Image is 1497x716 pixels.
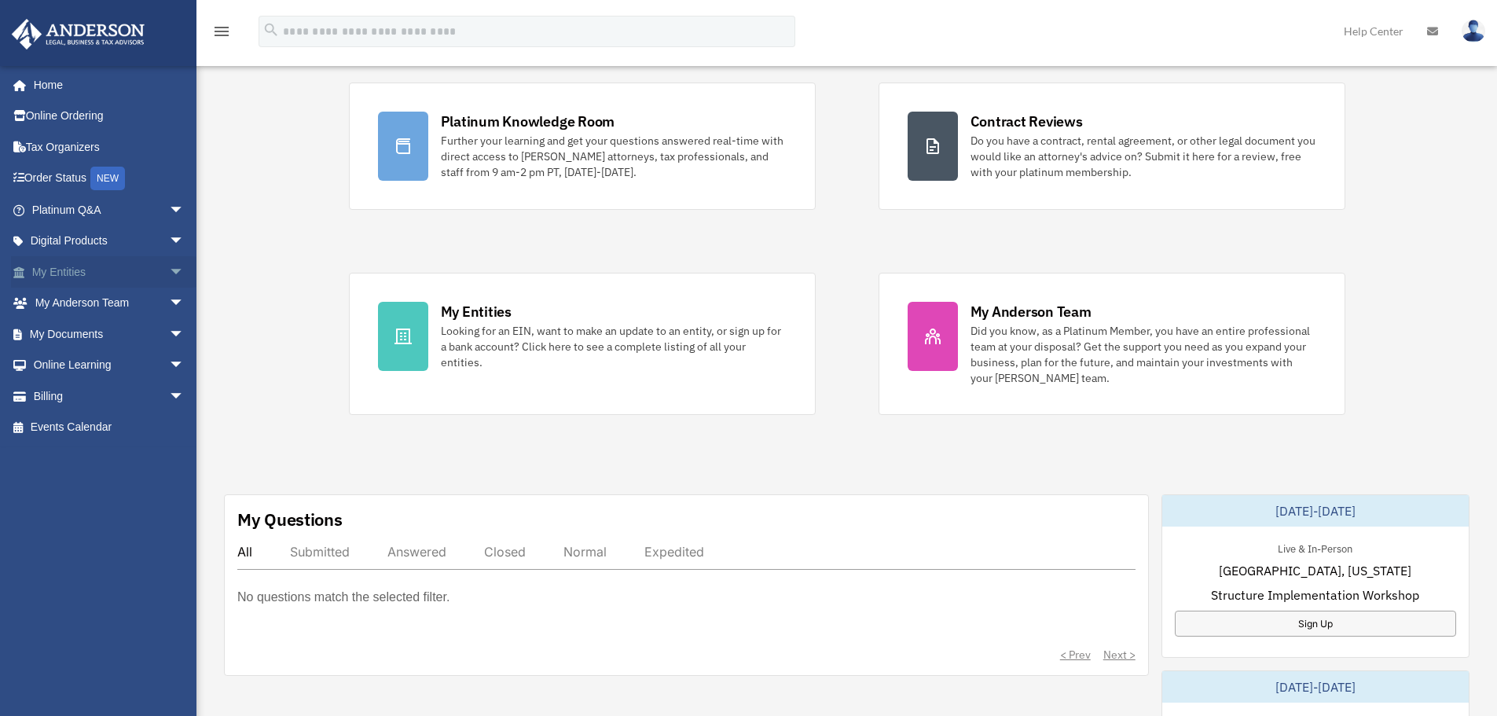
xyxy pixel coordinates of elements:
[1175,611,1456,637] a: Sign Up
[290,544,350,560] div: Submitted
[11,163,208,195] a: Order StatusNEW
[169,350,200,382] span: arrow_drop_down
[1265,539,1365,556] div: Live & In-Person
[11,131,208,163] a: Tax Organizers
[11,412,208,443] a: Events Calendar
[441,323,787,370] div: Looking for an EIN, want to make an update to an entity, or sign up for a bank account? Click her...
[169,256,200,288] span: arrow_drop_down
[7,19,149,50] img: Anderson Advisors Platinum Portal
[237,586,449,608] p: No questions match the selected filter.
[237,544,252,560] div: All
[970,302,1092,321] div: My Anderson Team
[11,69,200,101] a: Home
[11,380,208,412] a: Billingarrow_drop_down
[11,350,208,381] a: Online Learningarrow_drop_down
[212,22,231,41] i: menu
[970,112,1083,131] div: Contract Reviews
[262,21,280,39] i: search
[441,133,787,180] div: Further your learning and get your questions answered real-time with direct access to [PERSON_NAM...
[879,83,1345,210] a: Contract Reviews Do you have a contract, rental agreement, or other legal document you would like...
[1162,495,1469,527] div: [DATE]-[DATE]
[349,273,816,415] a: My Entities Looking for an EIN, want to make an update to an entity, or sign up for a bank accoun...
[237,508,343,531] div: My Questions
[11,318,208,350] a: My Documentsarrow_drop_down
[349,83,816,210] a: Platinum Knowledge Room Further your learning and get your questions answered real-time with dire...
[441,112,615,131] div: Platinum Knowledge Room
[484,544,526,560] div: Closed
[11,226,208,257] a: Digital Productsarrow_drop_down
[644,544,704,560] div: Expedited
[1219,561,1411,580] span: [GEOGRAPHIC_DATA], [US_STATE]
[441,302,512,321] div: My Entities
[90,167,125,190] div: NEW
[11,194,208,226] a: Platinum Q&Aarrow_drop_down
[563,544,607,560] div: Normal
[169,226,200,258] span: arrow_drop_down
[11,256,208,288] a: My Entitiesarrow_drop_down
[387,544,446,560] div: Answered
[11,288,208,319] a: My Anderson Teamarrow_drop_down
[169,318,200,351] span: arrow_drop_down
[169,194,200,226] span: arrow_drop_down
[1162,671,1469,703] div: [DATE]-[DATE]
[11,101,208,132] a: Online Ordering
[970,133,1316,180] div: Do you have a contract, rental agreement, or other legal document you would like an attorney's ad...
[1211,586,1419,604] span: Structure Implementation Workshop
[970,323,1316,386] div: Did you know, as a Platinum Member, you have an entire professional team at your disposal? Get th...
[879,273,1345,415] a: My Anderson Team Did you know, as a Platinum Member, you have an entire professional team at your...
[1462,20,1485,42] img: User Pic
[212,28,231,41] a: menu
[169,288,200,320] span: arrow_drop_down
[169,380,200,413] span: arrow_drop_down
